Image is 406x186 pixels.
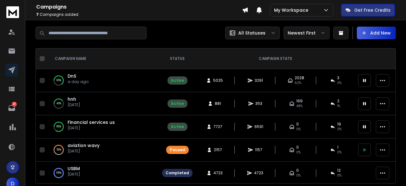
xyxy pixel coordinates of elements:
p: Campaigns added [36,12,242,17]
th: CAMPAIGN NAME [47,48,158,69]
th: CAMPAIGN STATS [196,48,354,69]
span: 0 % [337,173,342,178]
a: DnS [68,73,76,79]
button: Newest First [284,27,330,39]
span: 0 [296,145,299,150]
span: 0% [296,173,301,178]
p: All Statuses [238,30,265,36]
p: [DATE] [68,149,100,154]
a: aviation wavy [68,142,100,149]
span: 4723 [254,170,263,176]
span: 2 [337,99,339,104]
span: 881 [215,101,221,106]
a: USBM [68,165,80,172]
span: 4723 [213,170,223,176]
img: logo [6,6,19,18]
span: 62 % [295,80,301,86]
span: 0 [296,122,299,127]
span: 7 [36,12,39,17]
td: 65%DnSa day ago [47,69,158,92]
p: 40 % [56,100,61,107]
p: 65 % [56,77,61,84]
span: 1157 [255,147,262,152]
p: a day ago [68,79,88,84]
span: 2157 [214,147,222,152]
span: 0% [296,127,301,132]
p: Get Free Credits [354,7,390,13]
span: 0 % [337,150,342,155]
span: 6591 [254,124,263,129]
span: 0% [296,150,301,155]
span: 2028 [295,75,304,80]
a: hnh [68,96,76,102]
p: [DATE] [68,125,115,131]
div: Active [171,124,184,129]
div: Paused [170,147,185,152]
div: Completed [166,170,189,176]
span: 19 [337,122,341,127]
span: 1 [337,145,338,150]
div: Active [171,101,184,106]
p: 85 % [56,124,61,130]
p: 53 % [56,147,61,153]
a: Financial services us [68,119,115,125]
a: 27 [5,102,18,114]
h1: Campaigns [36,3,242,11]
p: [DATE] [68,172,80,177]
span: 3 [337,75,339,80]
span: 3291 [255,78,263,83]
span: 1 % [337,104,340,109]
span: 7727 [213,124,222,129]
span: 353 [255,101,262,106]
span: 169 [296,99,303,104]
div: Active [171,78,184,83]
td: 53%aviation wavy[DATE] [47,138,158,162]
p: My Workspace [274,7,311,13]
p: 27 [12,102,17,107]
span: 48 % [296,104,303,109]
button: Add New [357,27,396,39]
td: 40%hnh[DATE] [47,92,158,115]
span: 5025 [213,78,223,83]
span: 0 % [337,127,342,132]
td: 100%USBM[DATE] [47,162,158,185]
span: 12 [337,168,341,173]
span: 0 % [337,80,342,86]
th: STATUS [158,48,196,69]
p: 100 % [56,170,62,176]
td: 85%Financial services us[DATE] [47,115,158,138]
span: 0 [296,168,299,173]
p: [DATE] [68,102,80,107]
button: Get Free Credits [341,4,395,16]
